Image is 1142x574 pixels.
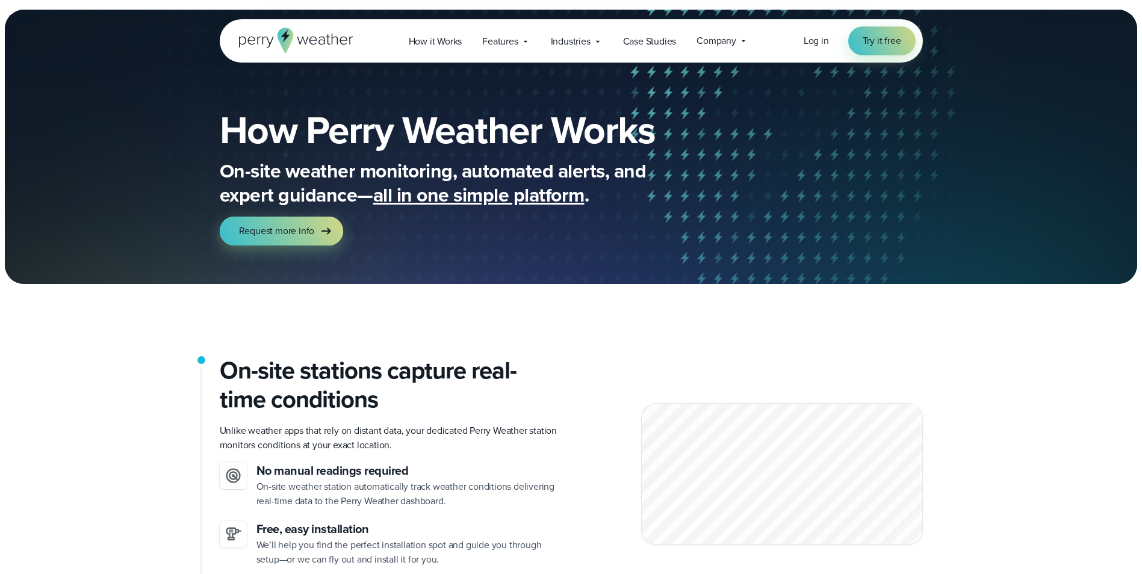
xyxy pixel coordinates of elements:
p: On-site weather station automatically track weather conditions delivering real-time data to the P... [256,480,562,508]
a: How it Works [399,29,473,54]
a: Try it free [848,26,916,55]
p: We’ll help you find the perfect installation spot and guide you through setup—or we can fly out a... [256,538,562,567]
p: On-site weather monitoring, automated alerts, and expert guidance— . [220,159,701,207]
span: Features [482,34,518,49]
span: Try it free [863,34,901,48]
a: Case Studies [613,29,687,54]
a: Log in [804,34,829,48]
span: Industries [551,34,591,49]
p: Unlike weather apps that rely on distant data, your dedicated Perry Weather station monitors cond... [220,424,562,452]
span: Request more info [239,224,315,238]
span: How it Works [409,34,462,49]
span: all in one simple platform [373,181,585,209]
a: Request more info [220,217,344,245]
h2: On-site stations capture real-time conditions [220,356,562,414]
h3: No manual readings required [256,462,562,480]
h3: Free, easy installation [256,520,562,538]
span: Company [697,34,736,48]
span: Case Studies [623,34,677,49]
h1: How Perry Weather Works [220,111,742,149]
